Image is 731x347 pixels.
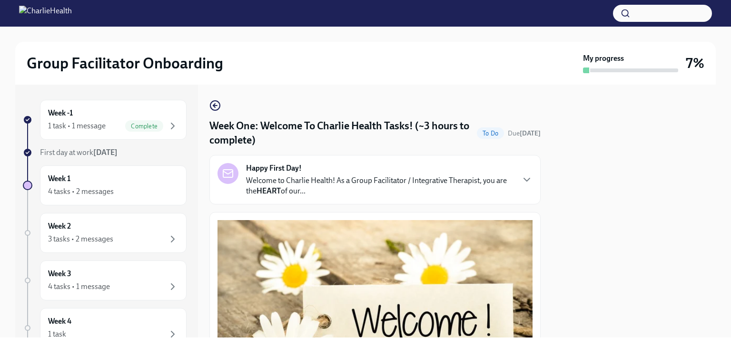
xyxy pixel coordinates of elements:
a: Week 23 tasks • 2 messages [23,213,187,253]
a: First day at work[DATE] [23,147,187,158]
div: 3 tasks • 2 messages [48,234,113,244]
a: Week 14 tasks • 2 messages [23,165,187,205]
h6: Week 1 [48,173,70,184]
span: First day at work [40,148,118,157]
span: September 9th, 2025 10:00 [508,129,541,138]
a: Week 34 tasks • 1 message [23,260,187,300]
div: 1 task • 1 message [48,121,106,131]
h6: Week 4 [48,316,71,327]
span: To Do [477,130,504,137]
strong: [DATE] [93,148,118,157]
h3: 7% [686,55,704,72]
h4: Week One: Welcome To Charlie Health Tasks! (~3 hours to complete) [209,119,473,147]
span: Complete [125,123,163,130]
a: Week -11 task • 1 messageComplete [23,100,187,140]
h2: Group Facilitator Onboarding [27,54,223,73]
span: Due [508,129,541,137]
img: CharlieHealth [19,6,72,21]
strong: [DATE] [520,129,541,137]
p: Welcome to Charlie Health! As a Group Facilitator / Integrative Therapist, you are the of our... [246,175,514,196]
h6: Week -1 [48,108,73,118]
strong: HEART [257,186,281,195]
h6: Week 2 [48,221,71,231]
div: 1 task [48,329,66,339]
h6: Week 3 [48,269,71,279]
div: 4 tasks • 2 messages [48,186,114,197]
strong: My progress [583,53,624,64]
strong: Happy First Day! [246,163,302,173]
div: 4 tasks • 1 message [48,281,110,292]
